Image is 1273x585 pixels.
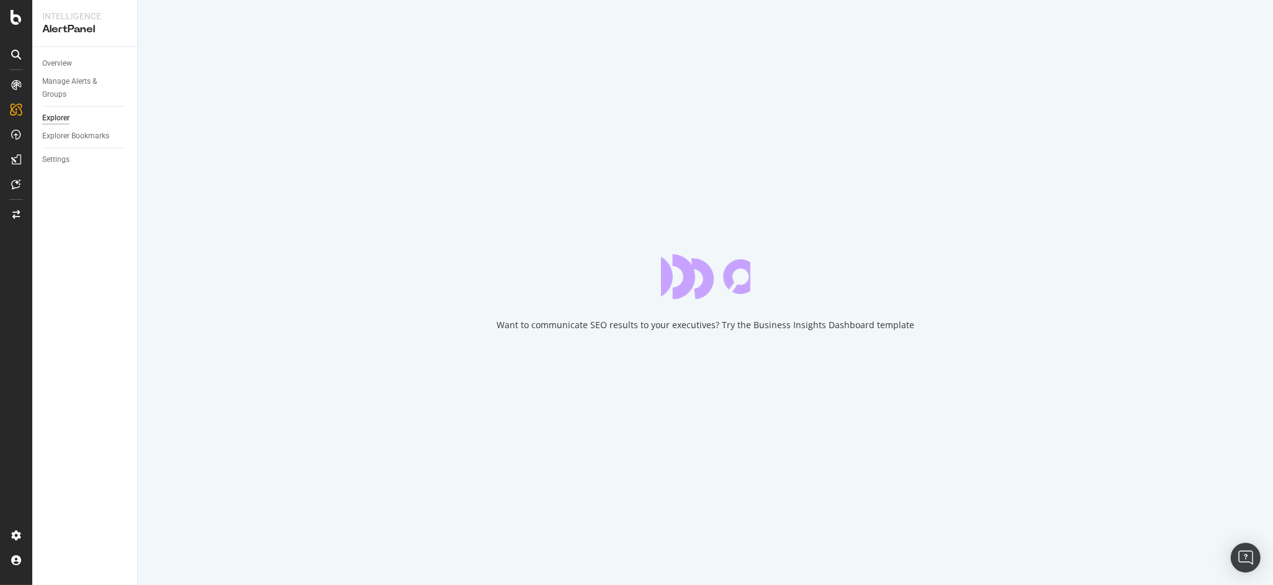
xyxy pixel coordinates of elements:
div: Open Intercom Messenger [1231,543,1261,573]
div: Want to communicate SEO results to your executives? Try the Business Insights Dashboard template [497,319,914,331]
div: Overview [42,57,72,70]
div: Settings [42,153,70,166]
a: Explorer Bookmarks [42,130,128,143]
a: Manage Alerts & Groups [42,75,128,101]
div: AlertPanel [42,22,127,37]
div: Explorer Bookmarks [42,130,109,143]
div: Manage Alerts & Groups [42,75,117,101]
a: Overview [42,57,128,70]
div: animation [661,254,750,299]
a: Settings [42,153,128,166]
div: Explorer [42,112,70,125]
a: Explorer [42,112,128,125]
div: Intelligence [42,10,127,22]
